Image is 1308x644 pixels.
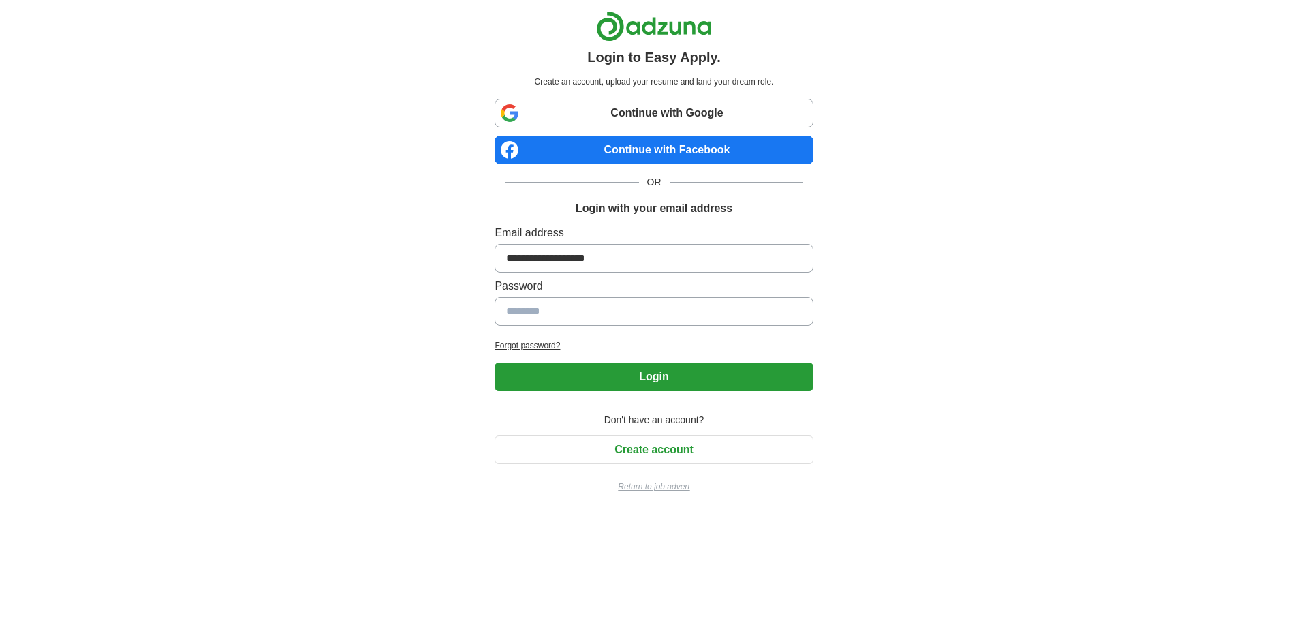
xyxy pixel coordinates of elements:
[495,444,813,455] a: Create account
[495,225,813,241] label: Email address
[495,480,813,493] a: Return to job advert
[495,278,813,294] label: Password
[596,11,712,42] img: Adzuna logo
[495,363,813,391] button: Login
[497,76,810,88] p: Create an account, upload your resume and land your dream role.
[495,99,813,127] a: Continue with Google
[587,47,721,67] h1: Login to Easy Apply.
[495,136,813,164] a: Continue with Facebook
[495,339,813,352] a: Forgot password?
[495,435,813,464] button: Create account
[576,200,732,217] h1: Login with your email address
[596,413,713,427] span: Don't have an account?
[639,175,670,189] span: OR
